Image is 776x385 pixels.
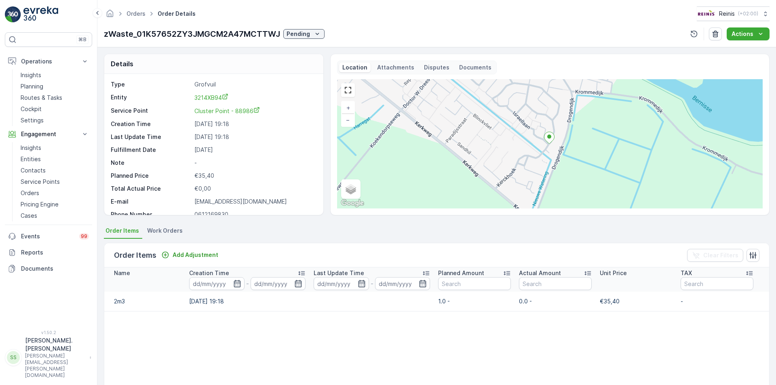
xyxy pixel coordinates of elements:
[600,269,627,277] p: Unit Price
[194,107,260,114] span: Cluster Point - 88986
[158,250,221,260] button: Add Adjustment
[17,81,92,92] a: Planning
[5,228,92,244] a: Events99
[371,279,373,288] p: -
[81,233,87,240] p: 99
[194,198,315,206] p: [EMAIL_ADDRESS][DOMAIN_NAME]
[194,159,315,167] p: -
[194,172,214,179] span: €35,40
[677,292,757,311] td: -
[105,12,114,19] a: Homepage
[5,53,92,69] button: Operations
[17,69,92,81] a: Insights
[127,10,145,17] a: Orders
[111,80,191,88] p: Type
[5,337,92,379] button: SS[PERSON_NAME].[PERSON_NAME][PERSON_NAME][EMAIL_ADDRESS][PERSON_NAME][DOMAIN_NAME]
[21,82,43,90] p: Planning
[339,198,366,208] a: Open this area in Google Maps (opens a new window)
[194,146,315,154] p: [DATE]
[287,30,310,38] p: Pending
[719,10,735,18] p: Reinis
[519,297,592,305] p: 0.0 -
[21,265,89,273] p: Documents
[17,115,92,126] a: Settings
[7,351,20,364] div: SS
[111,93,191,102] p: Entity
[111,146,191,154] p: Fulfillment Date
[424,63,449,72] p: Disputes
[727,27,770,40] button: Actions
[189,277,245,290] input: dd/mm/yyyy
[17,210,92,221] a: Cases
[5,126,92,142] button: Engagement
[5,261,92,277] a: Documents
[111,172,149,180] p: Planned Price
[111,59,133,69] p: Details
[111,107,191,115] p: Service Point
[246,279,249,288] p: -
[111,159,191,167] p: Note
[78,36,86,43] p: ⌘B
[194,93,315,102] a: 3214XB94
[17,176,92,187] a: Service Points
[25,337,86,353] p: [PERSON_NAME].[PERSON_NAME]
[21,155,41,163] p: Entities
[111,120,191,128] p: Creation Time
[687,249,743,262] button: Clear Filters
[21,144,41,152] p: Insights
[21,212,37,220] p: Cases
[342,180,360,198] a: Layers
[17,165,92,176] a: Contacts
[17,92,92,103] a: Routes & Tasks
[342,114,354,126] a: Zoom Out
[438,269,484,277] p: Planned Amount
[194,94,228,101] span: 3214XB94
[111,198,191,206] p: E-mail
[346,104,350,111] span: +
[21,189,39,197] p: Orders
[173,251,218,259] p: Add Adjustment
[156,10,197,18] span: Order Details
[732,30,753,38] p: Actions
[111,210,191,219] p: Phone Number
[600,298,620,305] span: €35,40
[23,6,58,23] img: logo_light-DOdMpM7g.png
[114,269,130,277] p: Name
[194,107,315,115] a: Cluster Point - 88986
[5,6,21,23] img: logo
[251,277,306,290] input: dd/mm/yyyy
[519,277,592,290] input: Search
[342,102,354,114] a: Zoom In
[104,28,280,40] p: zWaste_01K57652ZY3JMGCM2A47MCTTWJ
[21,57,76,65] p: Operations
[314,269,364,277] p: Last Update Time
[194,120,315,128] p: [DATE] 19:18
[111,185,161,193] p: Total Actual Price
[519,269,561,277] p: Actual Amount
[147,227,183,235] span: Work Orders
[17,187,92,199] a: Orders
[21,166,46,175] p: Contacts
[438,297,511,305] p: 1.0 -
[17,199,92,210] a: Pricing Engine
[738,11,758,17] p: ( +02:00 )
[21,130,76,138] p: Engagement
[25,353,86,379] p: [PERSON_NAME][EMAIL_ADDRESS][PERSON_NAME][DOMAIN_NAME]
[21,248,89,257] p: Reports
[697,6,770,21] button: Reinis(+02:00)
[703,251,738,259] p: Clear Filters
[114,250,156,261] p: Order Items
[21,94,62,102] p: Routes & Tasks
[21,178,60,186] p: Service Points
[342,84,354,96] a: View Fullscreen
[697,9,716,18] img: Reinis-Logo-Vrijstaand_Tekengebied-1-copy2_aBO4n7j.png
[189,269,229,277] p: Creation Time
[21,71,41,79] p: Insights
[21,200,59,208] p: Pricing Engine
[459,63,491,72] p: Documents
[194,210,315,219] p: 0612169830
[681,269,692,277] p: TAX
[111,133,191,141] p: Last Update Time
[104,292,185,311] td: 2m3
[105,227,139,235] span: Order Items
